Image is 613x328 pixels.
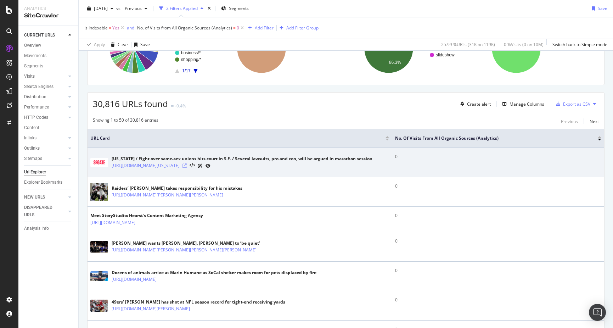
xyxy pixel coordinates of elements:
a: [URL][DOMAIN_NAME][PERSON_NAME][PERSON_NAME][PERSON_NAME] [112,246,257,254]
a: Search Engines [24,83,66,90]
span: Is Indexable [84,25,108,31]
a: Inlinks [24,134,66,142]
div: 2 Filters Applied [166,5,198,11]
a: [URL][DOMAIN_NAME] [112,276,157,283]
div: Movements [24,52,46,60]
div: SiteCrawler [24,12,73,20]
a: Outlinks [24,145,66,152]
div: Analysis Info [24,225,49,232]
div: A chart. [475,18,599,79]
button: and [127,24,134,31]
div: 0 [395,154,601,160]
a: [URL][DOMAIN_NAME][US_STATE] [112,162,180,169]
div: CURRENT URLS [24,32,55,39]
a: Visit Online Page [182,163,187,168]
text: shopping/* [181,57,201,62]
div: 0 [395,183,601,189]
a: URL Inspection [206,162,210,169]
a: CURRENT URLS [24,32,66,39]
div: 0 [395,238,601,244]
div: DISAPPEARED URLS [24,204,60,219]
button: Add Filter Group [277,24,319,32]
div: NEW URLS [24,194,45,201]
button: Save [589,3,607,14]
div: Showing 1 to 50 of 30,816 entries [93,117,158,126]
div: HTTP Codes [24,114,48,121]
div: Apply [94,41,105,48]
a: AI Url Details [198,162,203,169]
span: = [109,25,111,31]
button: [DATE] [84,3,116,14]
div: Analytics [24,6,73,12]
span: = [233,25,236,31]
img: main image [90,241,108,253]
button: Create alert [457,98,491,110]
div: 0 [395,267,601,274]
div: A chart. [348,18,472,79]
span: URL Card [90,135,384,141]
a: [URL][DOMAIN_NAME][PERSON_NAME] [112,305,190,312]
span: Segments [229,5,249,11]
span: 2025 Sep. 2nd [94,5,108,11]
div: Create alert [467,101,491,107]
div: Performance [24,104,49,111]
img: main image [90,158,108,167]
div: Distribution [24,93,46,101]
a: [URL][DOMAIN_NAME][PERSON_NAME][PERSON_NAME] [112,191,223,199]
div: Content [24,124,39,132]
div: Search Engines [24,83,54,90]
button: Clear [108,39,128,50]
img: main image [90,271,108,281]
a: Analysis Info [24,225,73,232]
text: non-amp [563,46,580,51]
div: Export as CSV [563,101,590,107]
button: Switch back to Simple mode [550,39,607,50]
div: Raiders’ [PERSON_NAME] takes responsibility for his mistakes [112,185,254,191]
div: Clear [118,41,128,48]
div: and [127,25,134,31]
a: Distribution [24,93,66,101]
div: Meet StoryStudio: Hearst’s Content Marketing Agency [90,212,203,219]
a: Performance [24,104,66,111]
div: Add Filter [255,25,274,31]
div: Dozens of animals arrive at Marin Humane as SoCal shelter makes room for pets displaced by fire [112,269,316,276]
div: 0 % Visits ( 0 on 10M ) [504,41,544,48]
button: View HTML Source [190,163,195,168]
div: 0 [395,212,601,219]
text: not [436,46,442,51]
a: Url Explorer [24,168,73,176]
div: A chart. [93,18,217,79]
div: [US_STATE] / Fight over same-sex unions hits court in S.F. / Several lawsuits, pro and con, will ... [112,156,372,162]
div: Manage Columns [510,101,544,107]
button: 2 Filters Applied [156,3,206,14]
button: Next [590,117,599,126]
span: No. of Visits from All Organic Sources (Analytics) [137,25,232,31]
div: Segments [24,62,43,70]
text: 100% [511,46,522,51]
div: 25.99 % URLs ( 31K on 119K ) [441,41,495,48]
div: Switch back to Simple mode [552,41,607,48]
div: Save [598,5,607,11]
div: Visits [24,73,35,80]
a: Overview [24,42,73,49]
span: 30,816 URLs found [93,98,168,110]
span: No. of Visits from All Organic Sources (Analytics) [395,135,587,141]
div: Outlinks [24,145,40,152]
a: NEW URLS [24,194,66,201]
div: Explorer Bookmarks [24,179,62,186]
div: Previous [561,118,578,124]
text: 100% [256,46,267,51]
div: Next [590,118,599,124]
img: main image [90,179,108,205]
text: 86.3% [389,60,401,65]
img: Equal [171,105,174,107]
div: Add Filter Group [286,25,319,31]
div: Sitemaps [24,155,42,162]
button: Add Filter [245,24,274,32]
img: main image [90,300,108,312]
div: A chart. [220,18,344,79]
button: Manage Columns [500,100,544,108]
button: Apply [84,39,105,50]
button: Previous [561,117,578,126]
div: Inlinks [24,134,36,142]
